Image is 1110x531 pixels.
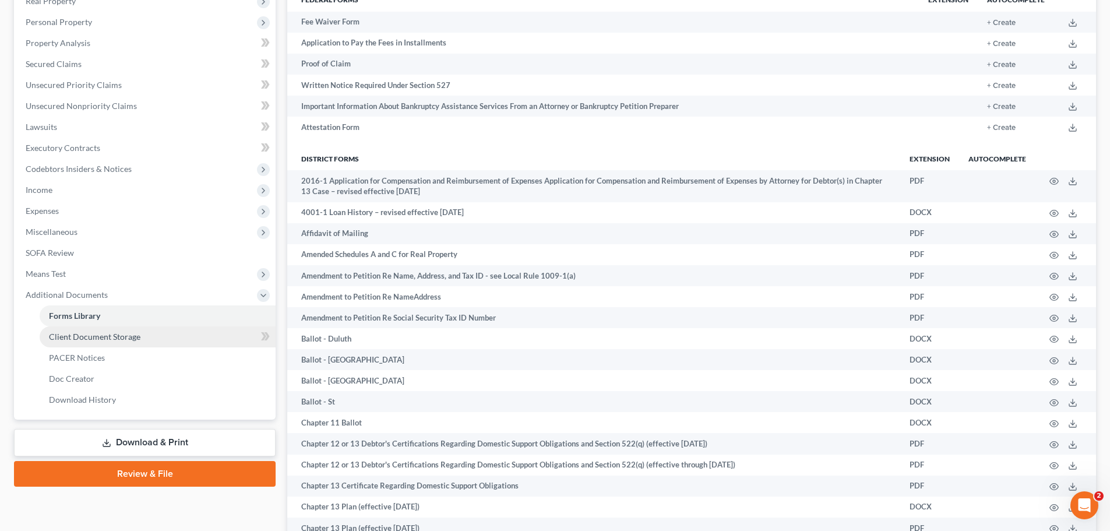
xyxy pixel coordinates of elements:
td: Ballot - Duluth [287,328,900,349]
a: Download History [40,389,276,410]
td: Amendment to Petition Re Social Security Tax ID Number [287,307,900,328]
a: Unsecured Priority Claims [16,75,276,96]
td: Ballot - St [287,391,900,412]
th: District forms [287,147,900,170]
button: + Create [987,103,1016,111]
td: Important Information About Bankruptcy Assistance Services From an Attorney or Bankruptcy Petitio... [287,96,919,117]
th: Extension [900,147,959,170]
span: Executory Contracts [26,143,100,153]
td: PDF [900,455,959,476]
span: Forms Library [49,311,100,321]
a: Property Analysis [16,33,276,54]
td: PDF [900,476,959,497]
td: PDF [900,170,959,202]
button: + Create [987,124,1016,132]
button: + Create [987,40,1016,48]
a: Lawsuits [16,117,276,138]
td: DOCX [900,370,959,391]
a: Review & File [14,461,276,487]
th: Autocomplete [959,147,1035,170]
td: PDF [900,286,959,307]
td: DOCX [900,497,959,518]
td: DOCX [900,202,959,223]
td: Amendment to Petition Re Name, Address, and Tax ID - see Local Rule 1009-1(a) [287,265,900,286]
a: Secured Claims [16,54,276,75]
span: Additional Documents [26,290,108,300]
td: Chapter 12 or 13 Debtor's Certifications Regarding Domestic Support Obligations and Section 522(q... [287,455,900,476]
span: Doc Creator [49,374,94,384]
span: Codebtors Insiders & Notices [26,164,132,174]
td: Application to Pay the Fees in Installments [287,33,919,54]
td: Attestation Form [287,117,919,138]
span: PACER Notices [49,353,105,363]
td: Fee Waiver Form [287,12,919,33]
span: SOFA Review [26,248,74,258]
td: PDF [900,265,959,286]
td: Chapter 13 Certificate Regarding Domestic Support Obligations [287,476,900,497]
td: Amended Schedules A and C for Real Property [287,244,900,265]
td: Chapter 11 Ballot [287,412,900,433]
span: 2 [1094,491,1104,501]
button: + Create [987,61,1016,69]
button: + Create [987,82,1016,90]
td: PDF [900,433,959,454]
td: 4001-1 Loan History – revised effective [DATE] [287,202,900,223]
span: Income [26,185,52,195]
td: PDF [900,223,959,244]
a: Client Document Storage [40,326,276,347]
td: Ballot - [GEOGRAPHIC_DATA] [287,370,900,391]
span: Unsecured Priority Claims [26,80,122,90]
span: Expenses [26,206,59,216]
td: Affidavit of Mailing [287,223,900,244]
span: Unsecured Nonpriority Claims [26,101,137,111]
span: Means Test [26,269,66,279]
span: Personal Property [26,17,92,27]
td: Ballot - [GEOGRAPHIC_DATA] [287,349,900,370]
td: PDF [900,244,959,265]
td: DOCX [900,412,959,433]
a: Unsecured Nonpriority Claims [16,96,276,117]
td: DOCX [900,349,959,370]
td: Chapter 12 or 13 Debtor's Certifications Regarding Domestic Support Obligations and Section 522(q... [287,433,900,454]
span: Client Document Storage [49,332,140,342]
a: Executory Contracts [16,138,276,159]
span: Download History [49,395,116,405]
span: Property Analysis [26,38,90,48]
span: Miscellaneous [26,227,77,237]
td: DOCX [900,391,959,412]
td: Chapter 13 Plan (effective [DATE]) [287,497,900,518]
td: DOCX [900,328,959,349]
a: SOFA Review [16,242,276,263]
td: PDF [900,307,959,328]
span: Lawsuits [26,122,57,132]
a: Forms Library [40,305,276,326]
td: Amendment to Petition Re NameAddress [287,286,900,307]
button: + Create [987,19,1016,27]
span: Secured Claims [26,59,82,69]
td: Written Notice Required Under Section 527 [287,75,919,96]
td: 2016-1 Application for Compensation and Reimbursement of Expenses Application for Compensation an... [287,170,900,202]
a: Download & Print [14,429,276,456]
a: Doc Creator [40,368,276,389]
iframe: Intercom live chat [1070,491,1098,519]
td: Proof of Claim [287,54,919,75]
a: PACER Notices [40,347,276,368]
